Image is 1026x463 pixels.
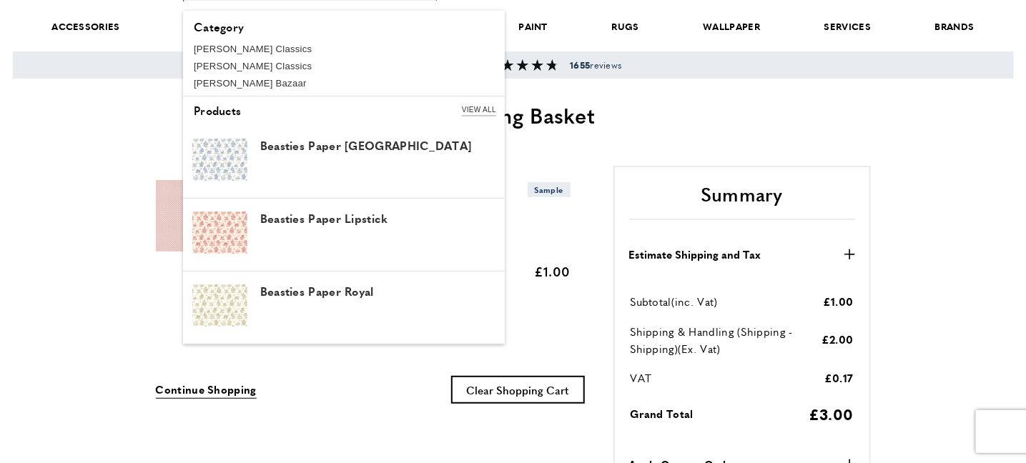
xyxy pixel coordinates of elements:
[903,5,1006,49] a: Brands
[822,332,854,347] span: £2.00
[580,5,671,49] a: Rugs
[824,370,854,385] span: £0.17
[534,262,571,280] span: £1.00
[194,21,244,34] span: Category
[156,382,257,397] span: Continue Shopping
[671,5,792,49] a: Wallpaper
[183,129,505,198] a: Beasties Paper Delft Beasties Paper [GEOGRAPHIC_DATA]
[192,139,247,181] img: Beasties Paper Delft
[260,139,501,154] div: Beasties Paper Delft
[451,376,585,404] button: Clear Shopping Cart
[631,406,694,421] span: Grand Total
[260,211,501,226] div: Beasties Paper Lipstick
[631,370,652,385] span: VAT
[431,99,596,130] span: Shopping Basket
[487,5,580,49] a: Paint
[570,59,621,71] span: reviews
[156,381,257,399] a: Continue Shopping
[671,294,718,309] span: (inc. Vat)
[823,294,854,309] span: £1.00
[156,242,227,254] a: Classical Star Paper Patisserie Pink
[190,75,498,92] a: [PERSON_NAME] Bazaar
[192,211,247,254] img: Beasties Paper Lipstick
[528,182,571,197] span: Sample
[192,284,247,327] img: Beasties Paper Royal
[183,275,505,344] a: Beasties Paper Royal Beasties Paper Royal
[190,41,498,58] a: [PERSON_NAME] Classics
[809,403,854,424] span: £3.00
[183,202,505,271] a: Beasties Paper Lipstick Beasties Paper Lipstick
[156,180,227,252] img: Classical Star Paper Patisserie Pink
[629,246,855,263] button: Estimate Shipping and Tax
[629,246,761,263] strong: Estimate Shipping and Tax
[678,341,721,356] span: (Ex. Vat)
[19,5,152,49] span: Accessories
[260,284,501,299] div: Beasties Paper Royal
[467,382,569,397] span: Clear Shopping Cart
[152,5,256,49] a: Fabrics
[570,59,590,71] strong: 1655
[462,104,496,116] a: View All
[194,105,241,117] span: Products
[190,58,498,75] a: [PERSON_NAME] Classics
[631,324,793,356] span: Shipping & Handling (Shipping - Shipping)
[631,294,671,309] span: Subtotal
[792,5,903,49] a: Services
[487,59,558,71] img: Reviews section
[629,181,855,220] h2: Summary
